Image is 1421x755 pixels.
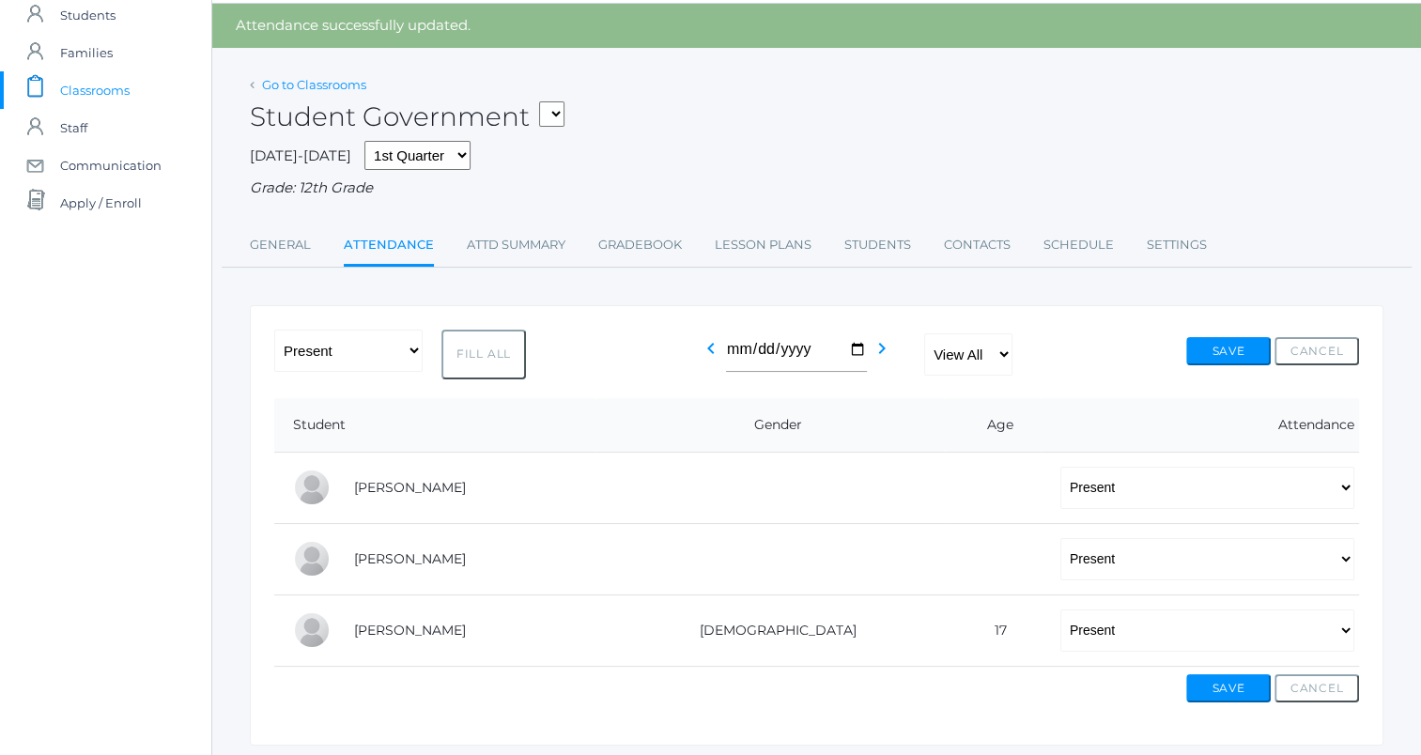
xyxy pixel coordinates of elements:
i: chevron_right [871,337,893,360]
th: Student [274,398,596,453]
button: Fill All [441,330,526,379]
span: Staff [60,109,87,146]
th: Attendance [1042,398,1359,453]
div: Natalia Nichols [293,469,331,506]
a: Contacts [944,226,1011,264]
button: Save [1186,674,1271,702]
a: Lesson Plans [715,226,811,264]
div: Gretchen Renz [293,540,331,578]
a: Schedule [1043,226,1114,264]
h2: Student Government [250,102,564,131]
a: Students [844,226,911,264]
span: Classrooms [60,71,130,109]
a: Attendance [344,226,434,267]
a: Attd Summary [467,226,565,264]
span: [DATE]-[DATE] [250,146,351,164]
div: Brody Slawson [293,611,331,649]
button: Cancel [1274,674,1359,702]
a: chevron_right [871,346,893,363]
a: [PERSON_NAME] [354,550,466,567]
button: Cancel [1274,337,1359,365]
a: [PERSON_NAME] [354,479,466,496]
i: chevron_left [700,337,722,360]
th: Gender [596,398,945,453]
a: Gradebook [598,226,682,264]
th: Age [945,398,1041,453]
span: Families [60,34,113,71]
span: Communication [60,146,162,184]
span: Apply / Enroll [60,184,142,222]
a: General [250,226,311,264]
a: Go to Classrooms [262,77,366,92]
a: chevron_left [700,346,722,363]
div: Grade: 12th Grade [250,177,1383,199]
button: Save [1186,337,1271,365]
td: 17 [945,594,1041,666]
a: [PERSON_NAME] [354,622,466,639]
div: Attendance successfully updated. [212,4,1421,48]
a: Settings [1147,226,1207,264]
td: [DEMOGRAPHIC_DATA] [596,594,945,666]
